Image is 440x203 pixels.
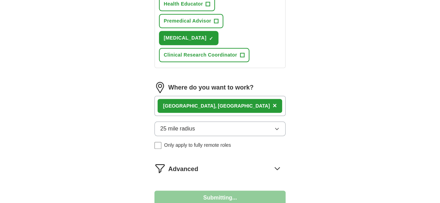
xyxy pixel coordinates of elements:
[164,0,203,8] span: Health Educator
[163,102,270,110] div: , [GEOGRAPHIC_DATA]
[168,83,254,92] label: Where do you want to work?
[164,34,207,42] span: [MEDICAL_DATA]
[168,164,198,174] span: Advanced
[273,102,277,109] span: ×
[154,163,166,174] img: filter
[164,17,211,25] span: Premedical Advisor
[209,36,213,41] span: ✓
[159,14,224,28] button: Premedical Advisor
[273,101,277,111] button: ×
[154,121,286,136] button: 25 mile radius
[159,48,249,62] button: Clinical Research Coordinator
[154,82,166,93] img: location.png
[160,125,195,133] span: 25 mile radius
[164,142,231,149] span: Only apply to fully remote roles
[164,51,237,59] span: Clinical Research Coordinator
[163,103,215,109] strong: [GEOGRAPHIC_DATA]
[159,31,219,45] button: [MEDICAL_DATA]✓
[154,142,161,149] input: Only apply to fully remote roles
